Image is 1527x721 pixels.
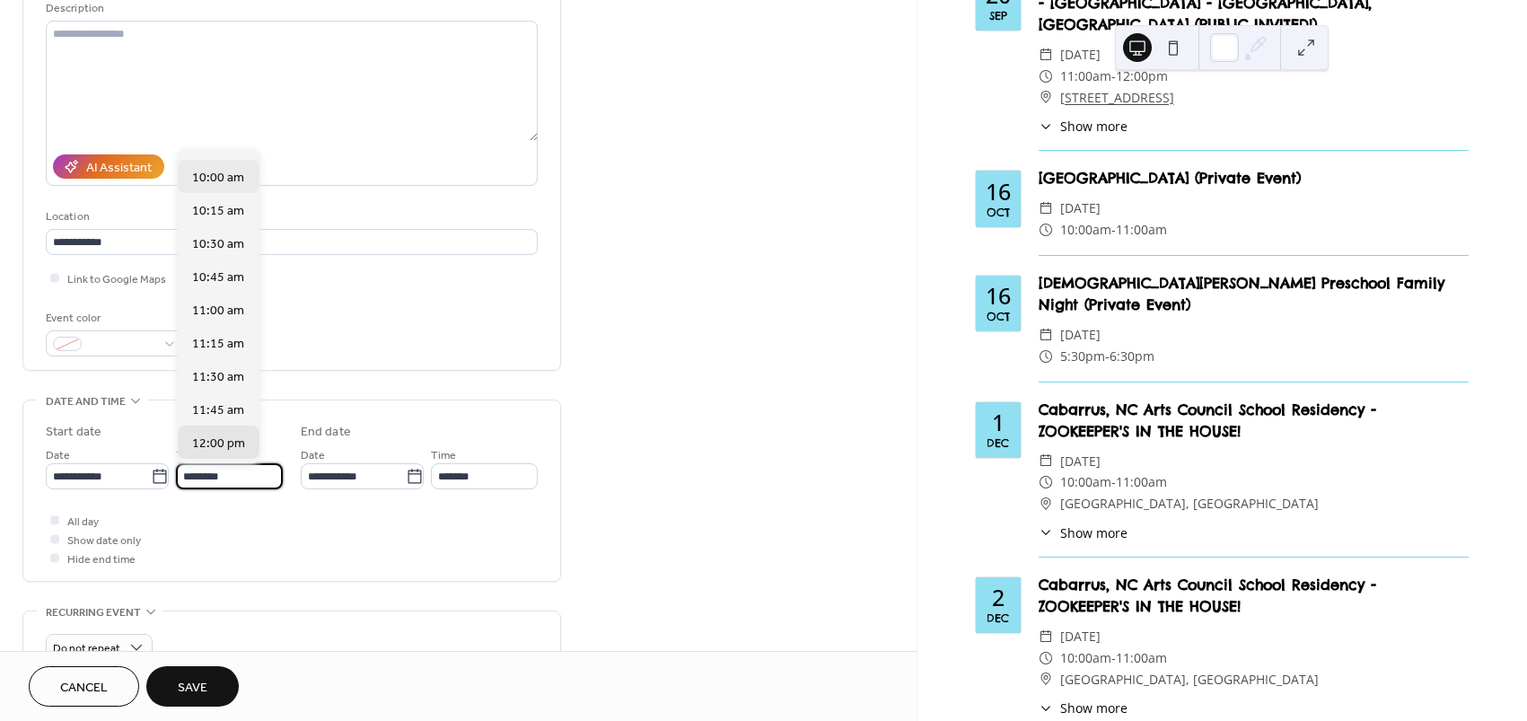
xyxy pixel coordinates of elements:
div: ​ [1039,346,1053,367]
div: Dec [987,437,1009,449]
span: - [1111,471,1116,493]
button: ​Show more [1039,117,1128,136]
span: Show more [1060,117,1128,136]
div: 16 [986,285,1011,307]
div: ​ [1039,198,1053,219]
span: Recurring event [46,603,141,622]
div: Sep [989,10,1007,22]
span: - [1111,219,1116,241]
div: 16 [986,180,1011,203]
div: 2 [992,586,1005,609]
span: [DATE] [1060,324,1101,346]
span: - [1105,346,1110,367]
span: [DATE] [1060,626,1101,647]
span: 11:15 am [192,335,244,354]
div: Cabarrus, NC Arts Council School Residency - ZOOKEEPER'S IN THE HOUSE! [1039,399,1469,442]
div: 1 [992,411,1005,434]
button: AI Assistant [53,154,164,179]
span: 11:00am [1060,66,1111,87]
span: Date and time [46,392,126,411]
div: ​ [1039,493,1053,514]
div: End date [301,423,351,442]
span: 11:00 am [192,302,244,321]
span: 10:15 am [192,202,244,221]
div: Oct [987,207,1010,218]
span: [DATE] [1060,198,1101,219]
span: 10:30 am [192,235,244,254]
span: Do not repeat [53,638,120,659]
div: ​ [1039,647,1053,669]
div: ​ [1039,669,1053,690]
span: 12:00 pm [192,435,245,453]
div: ​ [1039,471,1053,493]
span: Show more [1060,523,1128,542]
div: [GEOGRAPHIC_DATA] (Private Event) [1039,167,1469,189]
span: [GEOGRAPHIC_DATA], [GEOGRAPHIC_DATA] [1060,669,1319,690]
div: ​ [1039,44,1053,66]
div: AI Assistant [86,159,152,178]
button: ​Show more [1039,523,1128,542]
div: ​ [1039,626,1053,647]
div: Location [46,207,534,226]
div: Oct [987,311,1010,322]
span: 10:00am [1060,219,1111,241]
span: Show more [1060,699,1128,717]
span: 12:00pm [1116,66,1168,87]
span: [DATE] [1060,44,1101,66]
span: 5:30pm [1060,346,1105,367]
span: All day [67,513,99,532]
div: ​ [1039,117,1053,136]
a: [STREET_ADDRESS] [1060,87,1174,109]
div: Dec [987,612,1009,624]
span: Hide end time [67,550,136,569]
div: ​ [1039,324,1053,346]
div: Start date [46,423,101,442]
span: 10:45 am [192,268,244,287]
span: 11:00am [1116,471,1167,493]
span: 10:00am [1060,471,1111,493]
span: Time [431,446,456,465]
span: 10:00am [1060,647,1111,669]
div: ​ [1039,87,1053,109]
span: [GEOGRAPHIC_DATA], [GEOGRAPHIC_DATA] [1060,493,1319,514]
div: ​ [1039,219,1053,241]
span: - [1111,66,1116,87]
div: ​ [1039,66,1053,87]
span: Cancel [60,679,108,698]
span: Link to Google Maps [67,270,166,289]
span: 11:00am [1116,647,1167,669]
div: ​ [1039,451,1053,472]
div: ​ [1039,523,1053,542]
div: [DEMOGRAPHIC_DATA][PERSON_NAME] Preschool Family Night (Private Event) [1039,272,1469,315]
button: Cancel [29,666,139,707]
span: 11:45 am [192,401,244,420]
div: Event color [46,309,180,328]
span: 6:30pm [1110,346,1154,367]
span: [DATE] [1060,451,1101,472]
span: 11:00am [1116,219,1167,241]
span: 11:30 am [192,368,244,387]
span: Date [301,446,325,465]
div: Cabarrus, NC Arts Council School Residency - ZOOKEEPER'S IN THE HOUSE! [1039,574,1469,617]
button: ​Show more [1039,699,1128,717]
span: 10:00 am [192,169,244,188]
button: Save [146,666,239,707]
span: Time [176,446,201,465]
span: Save [178,679,207,698]
span: Show date only [67,532,141,550]
span: Date [46,446,70,465]
div: ​ [1039,699,1053,717]
span: - [1111,647,1116,669]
